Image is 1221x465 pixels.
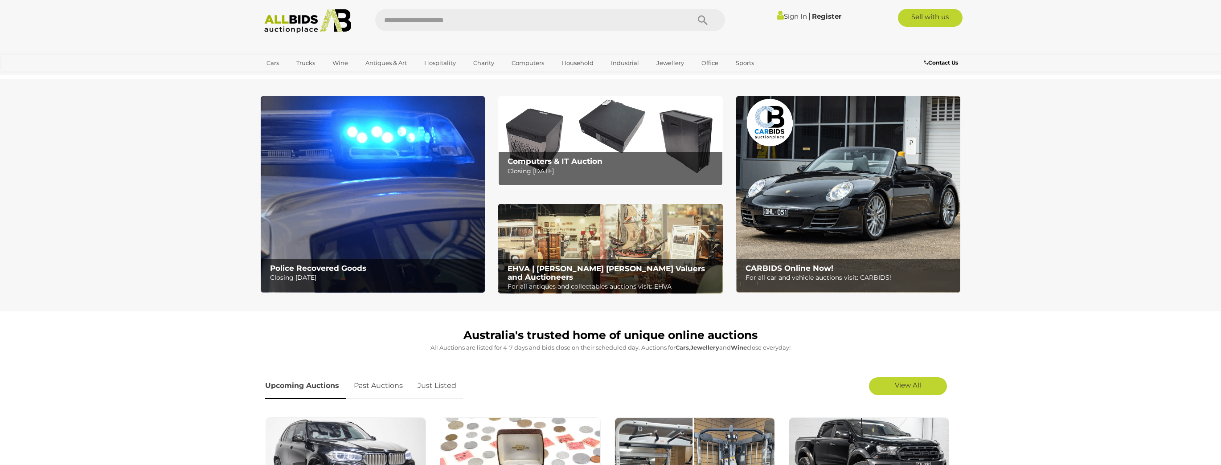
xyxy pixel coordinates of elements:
[270,272,480,283] p: Closing [DATE]
[506,56,550,70] a: Computers
[291,56,321,70] a: Trucks
[259,9,356,33] img: Allbids.com.au
[605,56,645,70] a: Industrial
[736,96,960,293] a: CARBIDS Online Now! CARBIDS Online Now! For all car and vehicle auctions visit: CARBIDS!
[651,56,690,70] a: Jewellery
[261,96,485,293] a: Police Recovered Goods Police Recovered Goods Closing [DATE]
[924,59,958,66] b: Contact Us
[498,204,722,294] img: EHVA | Evans Hastings Valuers and Auctioneers
[508,281,717,292] p: For all antiques and collectables auctions visit: EHVA
[327,56,354,70] a: Wine
[411,373,463,399] a: Just Listed
[690,344,719,351] strong: Jewellery
[777,12,807,20] a: Sign In
[730,56,760,70] a: Sports
[746,272,955,283] p: For all car and vehicle auctions visit: CARBIDS!
[261,56,285,70] a: Cars
[347,373,410,399] a: Past Auctions
[869,377,947,395] a: View All
[265,329,956,342] h1: Australia's trusted home of unique online auctions
[680,9,725,31] button: Search
[746,264,833,273] b: CARBIDS Online Now!
[508,264,705,281] b: EHVA | [PERSON_NAME] [PERSON_NAME] Valuers and Auctioneers
[261,96,485,293] img: Police Recovered Goods
[731,344,747,351] strong: Wine
[895,381,921,389] span: View All
[924,58,960,68] a: Contact Us
[270,264,366,273] b: Police Recovered Goods
[261,70,336,85] a: [GEOGRAPHIC_DATA]
[898,9,963,27] a: Sell with us
[498,204,722,294] a: EHVA | Evans Hastings Valuers and Auctioneers EHVA | [PERSON_NAME] [PERSON_NAME] Valuers and Auct...
[736,96,960,293] img: CARBIDS Online Now!
[360,56,413,70] a: Antiques & Art
[498,96,722,186] a: Computers & IT Auction Computers & IT Auction Closing [DATE]
[676,344,689,351] strong: Cars
[812,12,841,20] a: Register
[508,166,717,177] p: Closing [DATE]
[265,373,346,399] a: Upcoming Auctions
[498,96,722,186] img: Computers & IT Auction
[808,11,811,21] span: |
[467,56,500,70] a: Charity
[508,157,602,166] b: Computers & IT Auction
[265,343,956,353] p: All Auctions are listed for 4-7 days and bids close on their scheduled day. Auctions for , and cl...
[696,56,724,70] a: Office
[418,56,462,70] a: Hospitality
[556,56,599,70] a: Household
